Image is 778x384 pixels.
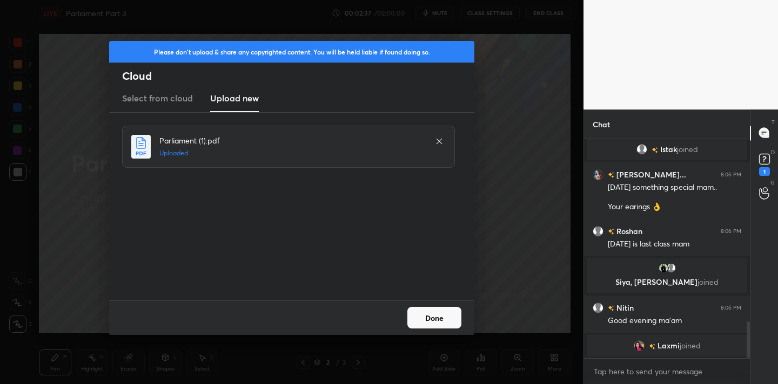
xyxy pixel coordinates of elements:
img: 3891554a1dbd4282b2b32de72777b3b9.jpg [658,263,669,273]
div: grid [584,139,750,359]
img: no-rating-badge.077c3623.svg [649,343,655,349]
img: no-rating-badge.077c3623.svg [608,305,614,311]
img: e84c0069fd2045e39af534ad1365ca3d.jpg [634,340,645,351]
h6: Roshan [614,225,642,237]
h4: Parliament (1).pdf [159,135,424,146]
button: Done [407,307,461,328]
span: Istak [660,145,677,154]
div: Please don't upload & share any copyrighted content. You will be held liable if found doing so. [109,41,474,63]
img: default.png [593,302,603,313]
p: G [770,179,775,187]
p: Siya, [PERSON_NAME] [593,278,741,286]
img: 3 [593,169,603,180]
div: 8:06 PM [721,228,741,234]
img: default.png [666,263,676,273]
div: [DATE] is last class mam [608,239,741,250]
p: T [772,118,775,126]
p: Chat [584,110,619,139]
span: joined [680,341,701,350]
span: joined [697,277,719,287]
img: no-rating-badge.077c3623.svg [608,172,614,178]
h5: Uploaded [159,148,424,158]
h3: Upload new [210,92,259,105]
div: [DATE] something special mam.. Your earings 👌 [608,182,741,212]
h2: Cloud [122,69,474,83]
div: 8:06 PM [721,171,741,177]
span: joined [677,145,698,154]
div: 1 [759,167,770,176]
div: Good evening ma'am [608,316,741,326]
img: default.png [636,144,647,155]
h6: Nitin [614,302,634,313]
img: no-rating-badge.077c3623.svg [652,147,658,153]
img: no-rating-badge.077c3623.svg [608,229,614,235]
img: default.png [593,225,603,236]
h6: [PERSON_NAME]... [614,169,686,180]
p: D [771,148,775,156]
div: 8:06 PM [721,304,741,311]
span: Laxmi [658,341,680,350]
